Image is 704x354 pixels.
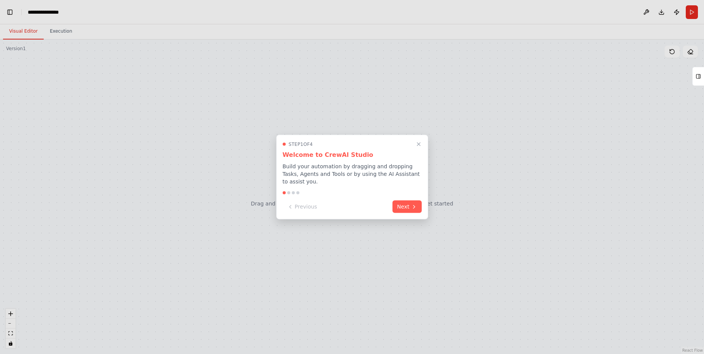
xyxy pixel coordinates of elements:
button: Hide left sidebar [5,7,15,17]
button: Previous [283,201,322,213]
h3: Welcome to CrewAI Studio [283,150,422,160]
button: Close walkthrough [414,140,423,149]
span: Step 1 of 4 [289,141,313,147]
button: Next [392,201,422,213]
p: Build your automation by dragging and dropping Tasks, Agents and Tools or by using the AI Assista... [283,163,422,185]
